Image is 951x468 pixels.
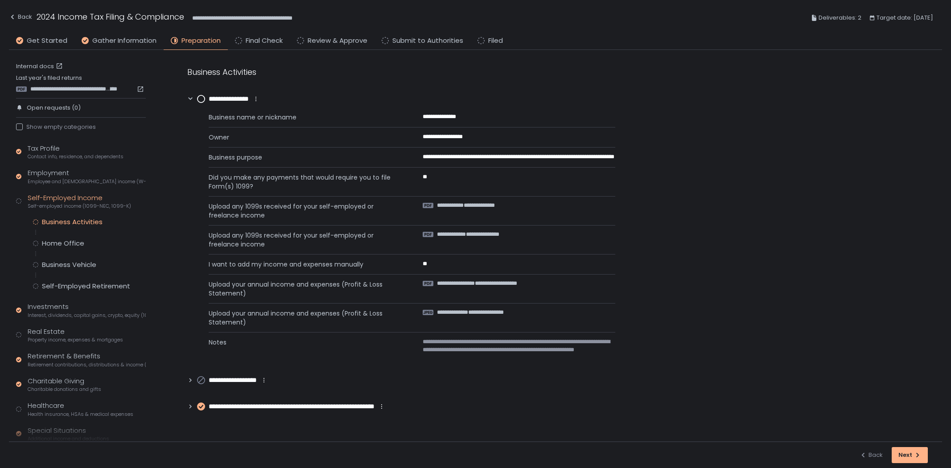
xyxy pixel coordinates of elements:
div: Next [898,451,921,459]
h1: 2024 Income Tax Filing & Compliance [37,11,184,23]
button: Next [892,447,928,463]
span: Retirement contributions, distributions & income (1099-R, 5498) [28,361,146,368]
div: Home Office [42,239,84,248]
span: Business name or nickname [209,113,401,122]
span: Upload any 1099s received for your self-employed or freelance income [209,231,401,249]
div: Tax Profile [28,144,124,160]
div: Real Estate [28,327,123,344]
span: Preparation [181,36,221,46]
button: Back [9,11,32,25]
span: Final Check [246,36,283,46]
span: Filed [488,36,503,46]
div: Last year's filed returns [16,74,146,93]
span: Additional income and deductions [28,435,109,442]
div: Investments [28,302,146,319]
div: Back [9,12,32,22]
div: Business Activities [187,66,615,78]
span: Did you make any payments that would require you to file Form(s) 1099? [209,173,401,191]
div: Business Vehicle [42,260,96,269]
span: Review & Approve [308,36,367,46]
div: Employment [28,168,146,185]
span: Employee and [DEMOGRAPHIC_DATA] income (W-2s) [28,178,146,185]
span: Upload your annual income and expenses (Profit & Loss Statement) [209,309,401,327]
span: Interest, dividends, capital gains, crypto, equity (1099s, K-1s) [28,312,146,319]
div: Self-Employed Retirement [42,282,130,291]
span: Upload your annual income and expenses (Profit & Loss Statement) [209,280,401,298]
div: Self-Employed Income [28,193,131,210]
span: Charitable donations and gifts [28,386,101,393]
div: Healthcare [28,401,133,418]
div: Back [860,451,883,459]
div: Business Activities [42,218,103,226]
span: Gather Information [92,36,156,46]
span: Health insurance, HSAs & medical expenses [28,411,133,418]
div: Retirement & Benefits [28,351,146,368]
span: Self-employed income (1099-NEC, 1099-K) [28,203,131,209]
span: Get Started [27,36,67,46]
span: Business purpose [209,153,401,162]
span: Upload any 1099s received for your self-employed or freelance income [209,202,401,220]
span: Target date: [DATE] [877,12,933,23]
span: Notes [209,338,401,354]
div: Charitable Giving [28,376,101,393]
span: Contact info, residence, and dependents [28,153,124,160]
span: Property income, expenses & mortgages [28,337,123,343]
button: Back [860,447,883,463]
a: Internal docs [16,62,65,70]
div: Special Situations [28,426,109,443]
span: Owner [209,133,401,142]
span: Deliverables: 2 [819,12,861,23]
span: Submit to Authorities [392,36,463,46]
span: I want to add my income and expenses manually [209,260,401,269]
span: Open requests (0) [27,104,81,112]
